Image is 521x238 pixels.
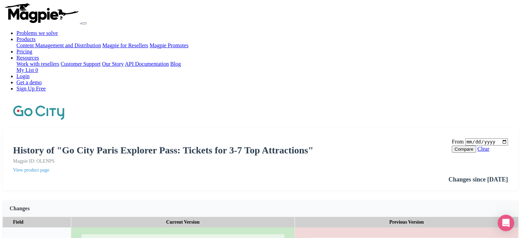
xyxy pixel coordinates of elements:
[13,159,452,164] div: Magpie ID: OLENPS
[150,42,188,48] a: Magpie Promotes
[16,79,42,85] a: Get a demo
[102,61,124,67] a: Our Story
[13,145,452,156] h1: History of "Go City Paris Explorer Pass: Tickets for 3-7 Top Attractions"
[16,36,36,42] a: Products
[16,55,39,61] a: Resources
[16,42,101,48] a: Content Management and Distribution
[16,67,518,73] a: My List 0
[16,61,59,67] a: Work with resellers
[16,49,32,54] a: Pricing
[125,61,169,67] a: API Documentation
[16,30,58,36] a: Problems we solve
[35,67,38,73] span: 0
[71,217,295,228] div: Current Version
[170,61,181,67] a: Blog
[3,3,80,23] img: logo-ab69f6fb50320c5b225c76a69d11143b.png
[448,176,508,183] div: Changes since [DATE]
[16,67,34,73] span: My List
[452,146,476,153] input: Compare
[3,200,518,217] div: Changes
[16,86,46,91] a: Sign Up Free
[61,61,101,67] a: Customer Support
[102,42,148,48] a: Magpie for Resellers
[16,61,518,67] div: Resources
[3,217,71,228] div: Field
[13,167,452,173] a: View product page
[477,146,489,152] a: Clear
[16,42,518,49] div: Products
[452,139,464,145] label: From
[295,217,519,228] div: Previous Version
[13,104,64,121] img: Company Logo
[498,215,514,231] div: Open Intercom Messenger
[16,73,29,79] a: Login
